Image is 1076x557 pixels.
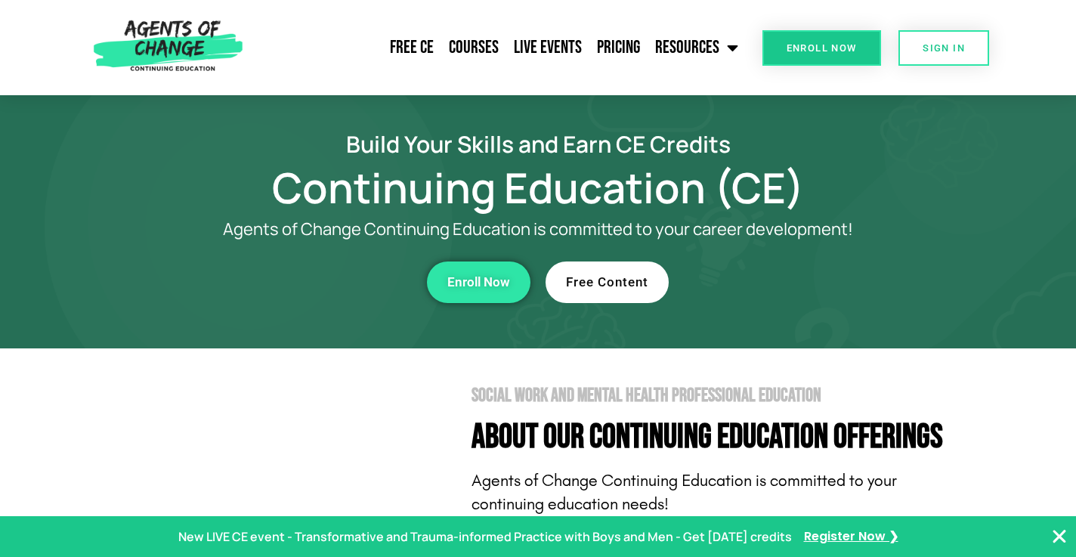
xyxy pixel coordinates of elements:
[762,30,881,66] a: Enroll Now
[589,29,648,67] a: Pricing
[168,220,908,239] p: Agents of Change Continuing Education is committed to your career development!
[1050,528,1068,546] button: Close Banner
[804,526,898,548] a: Register Now ❯
[107,170,969,205] h1: Continuing Education (CE)
[447,276,510,289] span: Enroll Now
[441,29,506,67] a: Courses
[472,386,969,405] h2: Social Work and Mental Health Professional Education
[107,133,969,155] h2: Build Your Skills and Earn CE Credits
[566,276,648,289] span: Free Content
[506,29,589,67] a: Live Events
[648,29,746,67] a: Resources
[546,261,669,303] a: Free Content
[472,420,969,454] h4: About Our Continuing Education Offerings
[427,261,530,303] a: Enroll Now
[898,30,989,66] a: SIGN IN
[787,43,857,53] span: Enroll Now
[923,43,965,53] span: SIGN IN
[178,526,792,548] p: New LIVE CE event - Transformative and Trauma-informed Practice with Boys and Men - Get [DATE] cr...
[249,29,746,67] nav: Menu
[472,471,897,514] span: Agents of Change Continuing Education is committed to your continuing education needs!
[382,29,441,67] a: Free CE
